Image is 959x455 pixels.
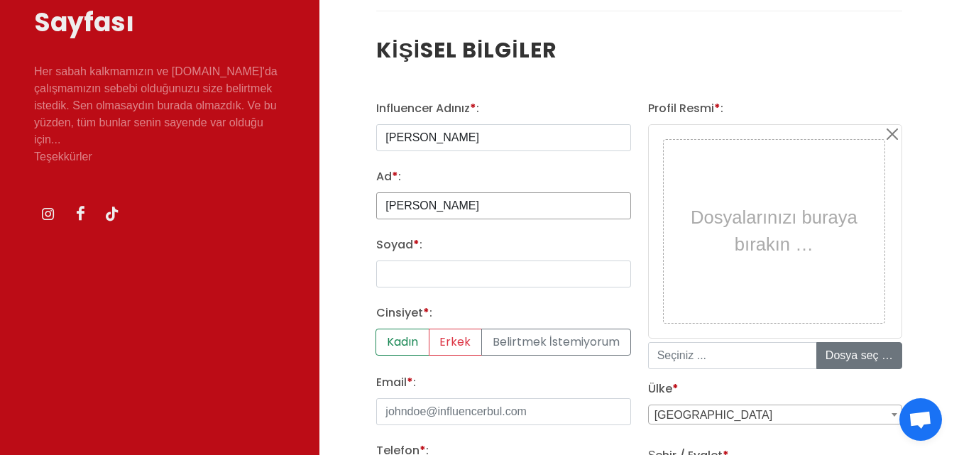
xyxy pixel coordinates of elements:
div: Dosyalarınızı buraya bırakın … [667,143,881,319]
p: Her sabah kalkmamızın ve [DOMAIN_NAME]'da çalışmamızın sebebi olduğunuzu size belirtmek istedik. ... [34,63,285,165]
label: Influencer Adınız : [376,100,479,117]
a: Açık sohbet [899,398,942,441]
input: johndoe@influencerbul.com [376,398,630,425]
label: Erkek [429,329,482,356]
label: Ad : [376,168,401,185]
label: Kadın [376,329,429,356]
label: Soyad : [376,236,422,253]
label: Email : [376,374,416,391]
span: Türkiye [649,405,902,425]
button: Close [884,126,901,143]
span: Türkiye [648,405,902,424]
label: Cinsiyet : [376,305,432,322]
label: Ülke [648,380,679,398]
label: Profil Resmi : [648,100,723,117]
input: Seçiniz ... [648,342,817,369]
h2: Kişisel Bilgiler [376,34,902,66]
label: Belirtmek İstemiyorum [481,329,631,356]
